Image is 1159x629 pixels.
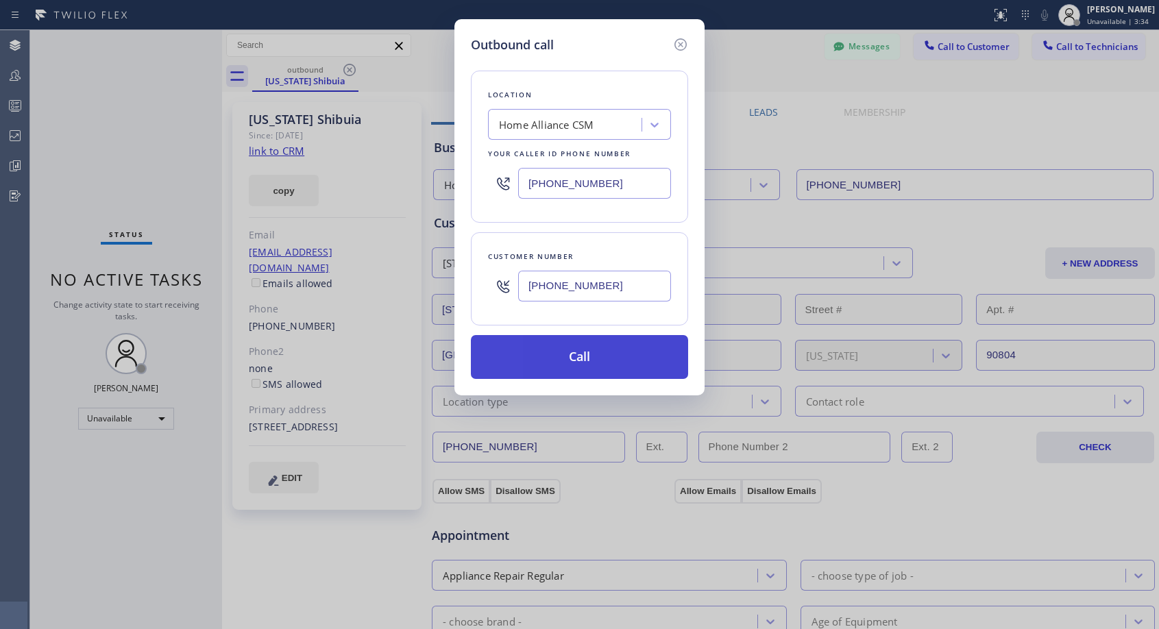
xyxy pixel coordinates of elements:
button: Call [471,335,688,379]
div: Home Alliance CSM [499,117,594,133]
div: Customer number [488,249,671,264]
div: Location [488,88,671,102]
input: (123) 456-7890 [518,271,671,301]
h5: Outbound call [471,36,554,54]
div: Your caller id phone number [488,147,671,161]
input: (123) 456-7890 [518,168,671,199]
